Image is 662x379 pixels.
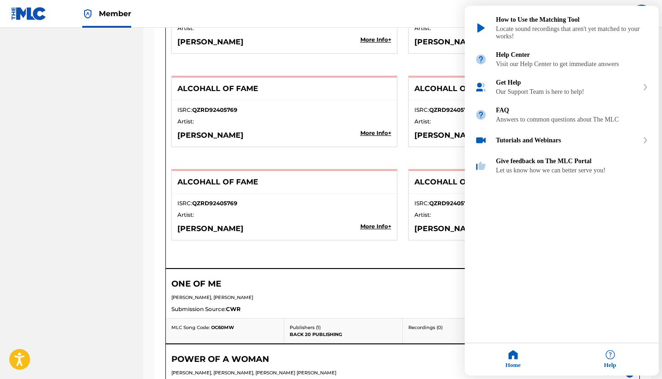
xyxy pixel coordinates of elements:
[643,84,648,91] svg: expand
[475,81,487,93] img: module icon
[643,137,648,144] svg: expand
[475,134,487,147] img: module icon
[496,107,649,114] div: FAQ
[465,46,659,73] div: Help Center
[496,25,649,40] div: Locate sound recordings that aren't yet matched to your works!
[496,61,649,68] div: Visit our Help Center to get immediate answers
[475,160,487,172] img: module icon
[465,101,659,129] div: FAQ
[465,152,659,180] div: Give feedback on The MLC Portal
[475,22,487,34] img: module icon
[496,79,638,86] div: Get Help
[465,129,659,152] div: Tutorials and Webinars
[496,51,649,59] div: Help Center
[496,16,649,24] div: How to Use the Matching Tool
[562,343,659,376] div: Help
[465,6,659,180] div: entering resource center home
[496,116,649,123] div: Answers to common questions about The MLC
[465,11,659,46] div: How to Use the Matching Tool
[496,137,638,144] div: Tutorials and Webinars
[496,88,638,96] div: Our Support Team is here to help!
[465,73,659,101] div: Get Help
[465,343,562,376] div: Home
[496,167,649,174] div: Let us know how we can better serve you!
[496,158,649,165] div: Give feedback on The MLC Portal
[465,6,659,180] div: Resource center home modules
[475,54,487,66] img: module icon
[475,109,487,121] img: module icon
